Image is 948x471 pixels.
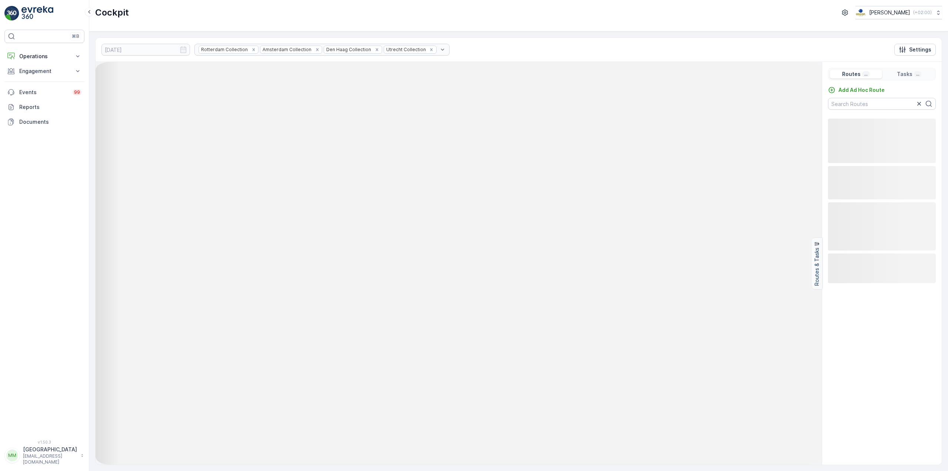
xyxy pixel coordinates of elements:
p: [EMAIL_ADDRESS][DOMAIN_NAME] [23,453,77,465]
button: MM[GEOGRAPHIC_DATA][EMAIL_ADDRESS][DOMAIN_NAME] [4,446,84,465]
p: Add Ad Hoc Route [838,86,885,94]
p: Routes & Tasks [813,247,821,285]
p: Tasks [897,70,912,78]
p: Cockpit [95,7,129,19]
p: ( +02:00 ) [913,10,932,16]
p: ⌘B [72,33,79,39]
a: Documents [4,115,84,129]
img: logo [4,6,19,21]
p: Documents [19,118,81,126]
button: Operations [4,49,84,64]
p: Routes [842,70,861,78]
p: Reports [19,103,81,111]
img: basis-logo_rgb2x.png [855,9,866,17]
input: Search Routes [828,98,936,110]
p: Operations [19,53,70,60]
button: Settings [894,44,936,56]
a: Events99 [4,85,84,100]
p: [PERSON_NAME] [869,9,910,16]
span: v 1.50.3 [4,440,84,444]
p: 99 [74,89,80,95]
input: dd/mm/yyyy [101,44,190,56]
p: ... [915,71,920,77]
p: Engagement [19,67,70,75]
button: [PERSON_NAME](+02:00) [855,6,942,19]
button: Engagement [4,64,84,79]
p: ... [864,71,868,77]
a: Add Ad Hoc Route [828,86,885,94]
p: [GEOGRAPHIC_DATA] [23,446,77,453]
p: Settings [909,46,931,53]
a: Reports [4,100,84,115]
div: MM [6,450,18,461]
img: logo_light-DOdMpM7g.png [21,6,53,21]
p: Events [19,89,68,96]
